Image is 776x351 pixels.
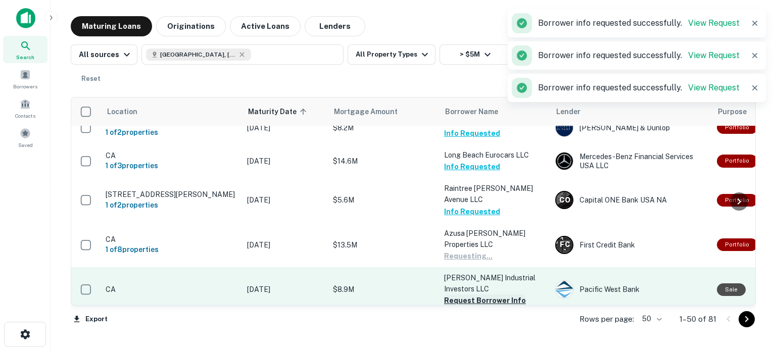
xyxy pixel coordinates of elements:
[247,122,323,133] p: [DATE]
[556,281,573,298] img: picture
[328,97,439,126] th: Mortgage Amount
[439,97,550,126] th: Borrower Name
[444,228,545,250] p: Azusa [PERSON_NAME] Properties LLC
[333,156,434,167] p: $14.6M
[106,244,237,255] h6: 1 of 8 properties
[717,194,757,207] div: This is a portfolio loan with 2 properties
[348,44,435,65] button: All Property Types
[101,97,242,126] th: Location
[559,195,570,206] p: C O
[333,122,434,133] p: $8.2M
[333,194,434,206] p: $5.6M
[556,106,580,118] span: Lender
[444,127,500,139] button: Info Requested
[688,83,740,92] a: View Request
[444,161,500,173] button: Info Requested
[555,191,707,209] div: Capital ONE Bank USA NA
[560,239,569,250] p: F C
[247,239,323,250] p: [DATE]
[555,236,707,254] div: First Credit Bank
[16,53,34,61] span: Search
[444,183,545,205] p: Raintree [PERSON_NAME] Avenue LLC
[305,16,365,36] button: Lenders
[556,153,573,170] img: picture
[717,155,757,167] div: This is a portfolio loan with 3 properties
[71,16,152,36] button: Maturing Loans
[440,44,510,65] button: > $5M
[688,18,740,28] a: View Request
[333,284,434,295] p: $8.9M
[106,151,237,160] p: CA
[141,44,344,65] button: [GEOGRAPHIC_DATA], [GEOGRAPHIC_DATA], [GEOGRAPHIC_DATA]
[106,199,237,211] h6: 1 of 2 properties
[106,285,237,294] p: CA
[71,312,110,327] button: Export
[538,17,740,29] p: Borrower info requested successfully.
[247,156,323,167] p: [DATE]
[538,82,740,94] p: Borrower info requested successfully.
[556,119,573,136] img: picture
[160,50,236,59] span: [GEOGRAPHIC_DATA], [GEOGRAPHIC_DATA], [GEOGRAPHIC_DATA]
[106,160,237,171] h6: 1 of 3 properties
[3,65,47,92] a: Borrowers
[444,149,545,161] p: Long Beach Eurocars LLC
[680,313,716,325] p: 1–50 of 81
[242,97,328,126] th: Maturity Date
[555,280,707,298] div: Pacific West Bank
[444,272,545,294] p: [PERSON_NAME] Industrial Investors LLC
[15,112,35,120] span: Contacts
[13,82,37,90] span: Borrowers
[247,194,323,206] p: [DATE]
[333,239,434,250] p: $13.5M
[444,294,526,307] button: Request Borrower Info
[739,311,755,327] button: Go to next page
[717,238,757,251] div: This is a portfolio loan with 8 properties
[334,106,411,118] span: Mortgage Amount
[555,152,707,170] div: Mercedes-benz Financial Services USA LLC
[18,141,33,149] span: Saved
[538,49,740,62] p: Borrower info requested successfully.
[579,313,634,325] p: Rows per page:
[75,69,107,89] button: Reset
[230,16,301,36] button: Active Loans
[16,8,35,28] img: capitalize-icon.png
[3,94,47,122] a: Contacts
[248,106,310,118] span: Maturity Date
[3,36,47,63] a: Search
[156,16,226,36] button: Originations
[444,206,500,218] button: Info Requested
[247,284,323,295] p: [DATE]
[555,119,707,137] div: [PERSON_NAME] & Dunlop
[107,106,137,118] span: Location
[106,127,237,138] h6: 1 of 2 properties
[718,106,747,118] span: Purpose
[71,44,137,65] button: All sources
[106,190,237,199] p: [STREET_ADDRESS][PERSON_NAME]
[79,48,133,61] div: All sources
[638,312,663,326] div: 50
[3,124,47,151] a: Saved
[725,270,776,319] iframe: Chat Widget
[717,283,746,296] div: Sale
[106,235,237,244] p: CA
[550,97,712,126] th: Lender
[688,51,740,60] a: View Request
[445,106,498,118] span: Borrower Name
[717,121,757,134] div: This is a portfolio loan with 2 properties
